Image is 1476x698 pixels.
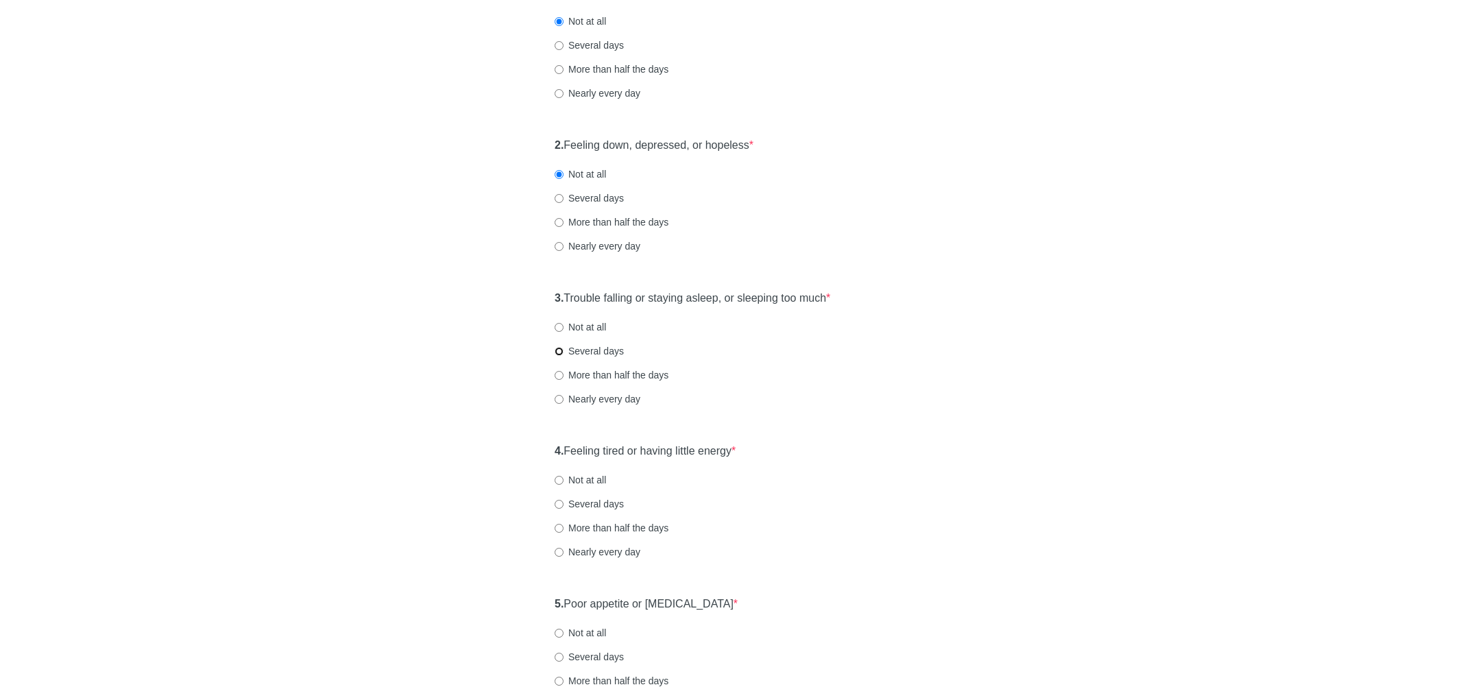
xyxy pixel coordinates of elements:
[555,674,668,688] label: More than half the days
[555,65,564,74] input: More than half the days
[555,653,564,662] input: Several days
[555,445,564,457] strong: 4.
[555,41,564,50] input: Several days
[555,545,640,559] label: Nearly every day
[555,139,564,151] strong: 2.
[555,524,564,533] input: More than half the days
[555,320,606,334] label: Not at all
[555,476,564,485] input: Not at all
[555,473,606,487] label: Not at all
[555,548,564,557] input: Nearly every day
[555,215,668,229] label: More than half the days
[555,597,738,612] label: Poor appetite or [MEDICAL_DATA]
[555,14,606,28] label: Not at all
[555,38,624,52] label: Several days
[555,626,606,640] label: Not at all
[555,392,640,406] label: Nearly every day
[555,218,564,227] input: More than half the days
[555,500,564,509] input: Several days
[555,323,564,332] input: Not at all
[555,677,564,686] input: More than half the days
[555,444,736,459] label: Feeling tired or having little energy
[555,521,668,535] label: More than half the days
[555,138,753,154] label: Feeling down, depressed, or hopeless
[555,86,640,100] label: Nearly every day
[555,191,624,205] label: Several days
[555,291,830,306] label: Trouble falling or staying asleep, or sleeping too much
[555,368,668,382] label: More than half the days
[555,371,564,380] input: More than half the days
[555,395,564,404] input: Nearly every day
[555,598,564,610] strong: 5.
[555,650,624,664] label: Several days
[555,194,564,203] input: Several days
[555,62,668,76] label: More than half the days
[555,239,640,253] label: Nearly every day
[555,17,564,26] input: Not at all
[555,167,606,181] label: Not at all
[555,170,564,179] input: Not at all
[555,497,624,511] label: Several days
[555,89,564,98] input: Nearly every day
[555,242,564,251] input: Nearly every day
[555,344,624,358] label: Several days
[555,292,564,304] strong: 3.
[555,347,564,356] input: Several days
[555,629,564,638] input: Not at all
